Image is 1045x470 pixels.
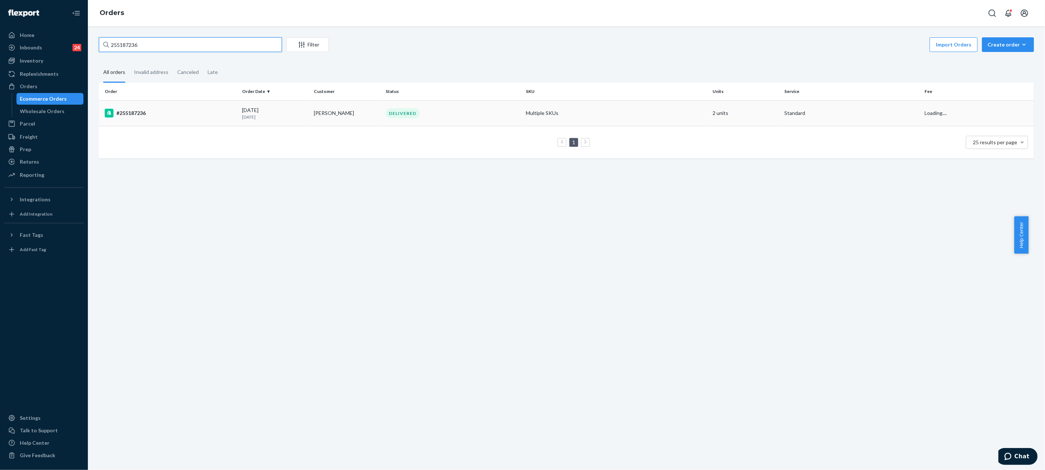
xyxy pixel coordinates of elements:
[523,100,710,126] td: Multiple SKUs
[4,42,83,53] a: Inbounds24
[20,57,43,64] div: Inventory
[72,44,81,51] div: 24
[4,450,83,461] button: Give Feedback
[710,100,782,126] td: 2 units
[16,105,84,117] a: Wholesale Orders
[4,169,83,181] a: Reporting
[4,229,83,241] button: Fast Tags
[4,118,83,130] a: Parcel
[784,109,919,117] p: Standard
[4,68,83,80] a: Replenishments
[922,83,1034,100] th: Fee
[99,83,239,100] th: Order
[4,425,83,436] button: Talk to Support
[982,37,1034,52] button: Create order
[4,29,83,41] a: Home
[523,83,710,100] th: SKU
[239,83,311,100] th: Order Date
[988,41,1029,48] div: Create order
[781,83,922,100] th: Service
[20,158,39,165] div: Returns
[134,63,168,82] div: Invalid address
[973,139,1018,145] span: 25 results per page
[20,427,58,434] div: Talk to Support
[571,139,577,145] a: Page 1 is your current page
[4,437,83,449] a: Help Center
[1014,216,1029,254] button: Help Center
[4,131,83,143] a: Freight
[20,146,31,153] div: Prep
[20,211,52,217] div: Add Integration
[103,63,125,83] div: All orders
[922,100,1034,126] td: Loading....
[383,83,523,100] th: Status
[4,143,83,155] a: Prep
[208,63,218,82] div: Late
[4,194,83,205] button: Integrations
[4,208,83,220] a: Add Integration
[4,244,83,255] a: Add Fast Tag
[314,88,380,94] div: Customer
[710,83,782,100] th: Units
[20,439,49,447] div: Help Center
[311,100,383,126] td: [PERSON_NAME]
[8,10,39,17] img: Flexport logo
[20,44,42,51] div: Inbounds
[99,37,282,52] input: Search orders
[242,114,308,120] p: [DATE]
[998,448,1038,466] iframe: Opens a widget where you can chat to one of our agents
[286,37,329,52] button: Filter
[20,120,35,127] div: Parcel
[20,452,55,459] div: Give Feedback
[69,6,83,20] button: Close Navigation
[94,3,130,24] ol: breadcrumbs
[1001,6,1016,20] button: Open notifications
[386,108,420,118] div: DELIVERED
[242,107,308,120] div: [DATE]
[20,70,59,78] div: Replenishments
[100,9,124,17] a: Orders
[985,6,1000,20] button: Open Search Box
[4,55,83,67] a: Inventory
[287,41,328,48] div: Filter
[16,93,84,105] a: Ecommerce Orders
[20,196,51,203] div: Integrations
[105,109,236,117] div: #255187236
[20,246,46,253] div: Add Fast Tag
[20,95,67,102] div: Ecommerce Orders
[20,133,38,141] div: Freight
[1017,6,1032,20] button: Open account menu
[20,108,65,115] div: Wholesale Orders
[20,83,37,90] div: Orders
[20,231,43,239] div: Fast Tags
[20,414,41,422] div: Settings
[20,171,44,179] div: Reporting
[4,81,83,92] a: Orders
[20,31,34,39] div: Home
[4,412,83,424] a: Settings
[177,63,199,82] div: Canceled
[4,156,83,168] a: Returns
[930,37,978,52] button: Import Orders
